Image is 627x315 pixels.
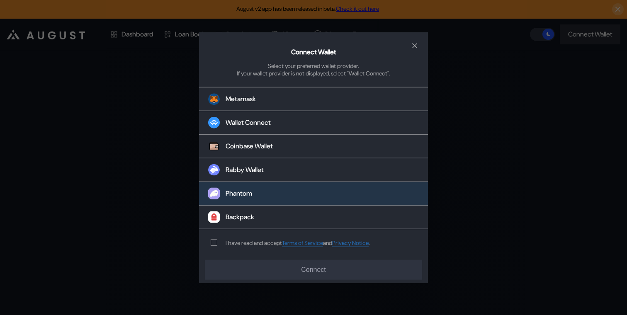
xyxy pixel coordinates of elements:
button: Wallet Connect [199,111,428,135]
button: PhantomPhantom [199,182,428,206]
img: Backpack [208,211,220,223]
a: Privacy Notice [332,239,369,247]
button: BackpackBackpack [199,206,428,229]
a: Terms of Service [282,239,323,247]
div: I have read and accept . [226,239,370,247]
button: close modal [408,39,421,52]
button: Metamask [199,87,428,111]
img: Coinbase Wallet [208,141,220,152]
div: Rabby Wallet [226,165,264,174]
div: Phantom [226,189,252,198]
div: Coinbase Wallet [226,142,273,150]
div: Select your preferred wallet provider. [268,62,359,69]
div: Backpack [226,213,254,221]
button: Coinbase WalletCoinbase Wallet [199,135,428,158]
span: and [323,239,332,247]
div: Metamask [226,94,256,103]
div: Wallet Connect [226,118,271,127]
img: Phantom [208,188,220,199]
img: Rabby Wallet [208,164,220,176]
button: Connect [205,259,422,279]
button: Rabby WalletRabby Wallet [199,158,428,182]
h2: Connect Wallet [291,48,336,56]
div: If your wallet provider is not displayed, select "Wallet Connect". [237,69,390,77]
